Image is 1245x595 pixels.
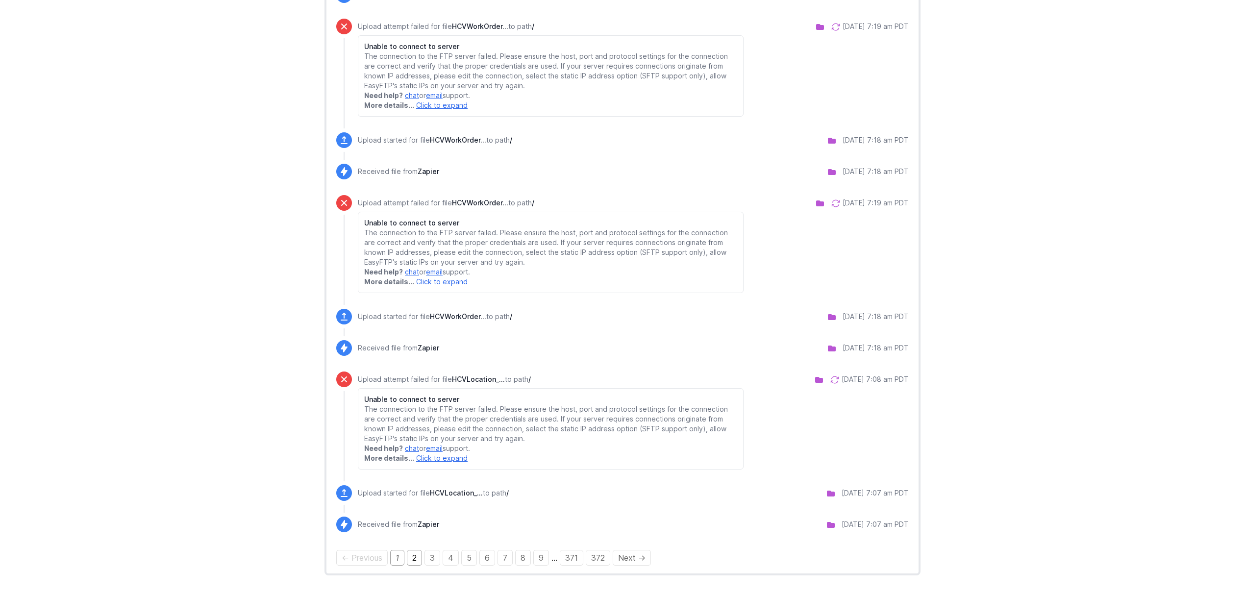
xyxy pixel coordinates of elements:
p: Upload attempt failed for file to path [358,198,744,208]
p: Received file from [358,520,439,529]
a: Page 5 [461,550,477,566]
a: Next page [613,550,651,566]
a: Page 371 [560,550,583,566]
span: HCVLocation_2025-09-01.csv [452,375,505,383]
span: Zapier [418,344,439,352]
p: The connection to the FTP server failed. Please ensure the host, port and protocol settings for t... [364,51,737,91]
strong: More details... [364,454,414,462]
a: Click to expand [416,101,468,109]
span: / [510,136,512,144]
a: chat [405,91,419,99]
span: Zapier [418,520,439,528]
a: Page 6 [479,550,495,566]
span: / [532,198,534,207]
p: Upload started for file to path [358,488,509,498]
a: Page 3 [424,550,440,566]
span: / [532,22,534,30]
p: Upload attempt failed for file to path [358,374,744,384]
div: [DATE] 7:07 am PDT [842,488,909,498]
span: … [551,553,557,563]
span: HCVWorkOrderComment_2025-09-01.csv [430,312,486,321]
h6: Unable to connect to server [364,218,737,228]
a: Page 7 [498,550,513,566]
span: / [506,489,509,497]
span: Zapier [418,167,439,175]
a: email [426,444,443,452]
p: Received file from [358,167,439,176]
span: HCVLocation_2025-09-01.csv [430,489,483,497]
h6: Unable to connect to server [364,42,737,51]
div: Pagination [336,552,909,564]
a: Page 372 [586,550,610,566]
a: Page 8 [515,550,531,566]
div: [DATE] 7:18 am PDT [843,167,909,176]
p: The connection to the FTP server failed. Please ensure the host, port and protocol settings for t... [364,228,737,267]
div: [DATE] 7:08 am PDT [842,374,909,384]
strong: Need help? [364,91,403,99]
a: chat [405,268,419,276]
strong: More details... [364,277,414,286]
iframe: Drift Widget Chat Controller [1196,546,1233,583]
p: or support. [364,267,737,277]
p: or support. [364,444,737,453]
a: chat [405,444,419,452]
span: Previous page [336,550,388,566]
div: [DATE] 7:19 am PDT [843,22,909,31]
div: [DATE] 7:18 am PDT [843,312,909,322]
p: Received file from [358,343,439,353]
a: Page 4 [443,550,459,566]
div: [DATE] 7:07 am PDT [842,520,909,529]
p: Upload started for file to path [358,135,512,145]
span: HCVWorkOrderTask_2025-09-01.csv [430,136,486,144]
a: email [426,268,443,276]
span: HCVWorkOrderTask_2025-09-01.csv [452,22,508,30]
div: [DATE] 7:18 am PDT [843,135,909,145]
a: Click to expand [416,277,468,286]
div: [DATE] 7:19 am PDT [843,198,909,208]
em: Page 1 [390,550,404,566]
p: The connection to the FTP server failed. Please ensure the host, port and protocol settings for t... [364,404,737,444]
div: [DATE] 7:18 am PDT [843,343,909,353]
span: HCVWorkOrderComment_2025-09-01.csv [452,198,508,207]
a: Page 9 [533,550,549,566]
strong: More details... [364,101,414,109]
span: / [528,375,531,383]
span: / [510,312,512,321]
a: Click to expand [416,454,468,462]
p: Upload attempt failed for file to path [358,22,744,31]
strong: Need help? [364,268,403,276]
strong: Need help? [364,444,403,452]
a: email [426,91,443,99]
h6: Unable to connect to server [364,395,737,404]
p: or support. [364,91,737,100]
a: Page 2 [407,550,422,566]
p: Upload started for file to path [358,312,512,322]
